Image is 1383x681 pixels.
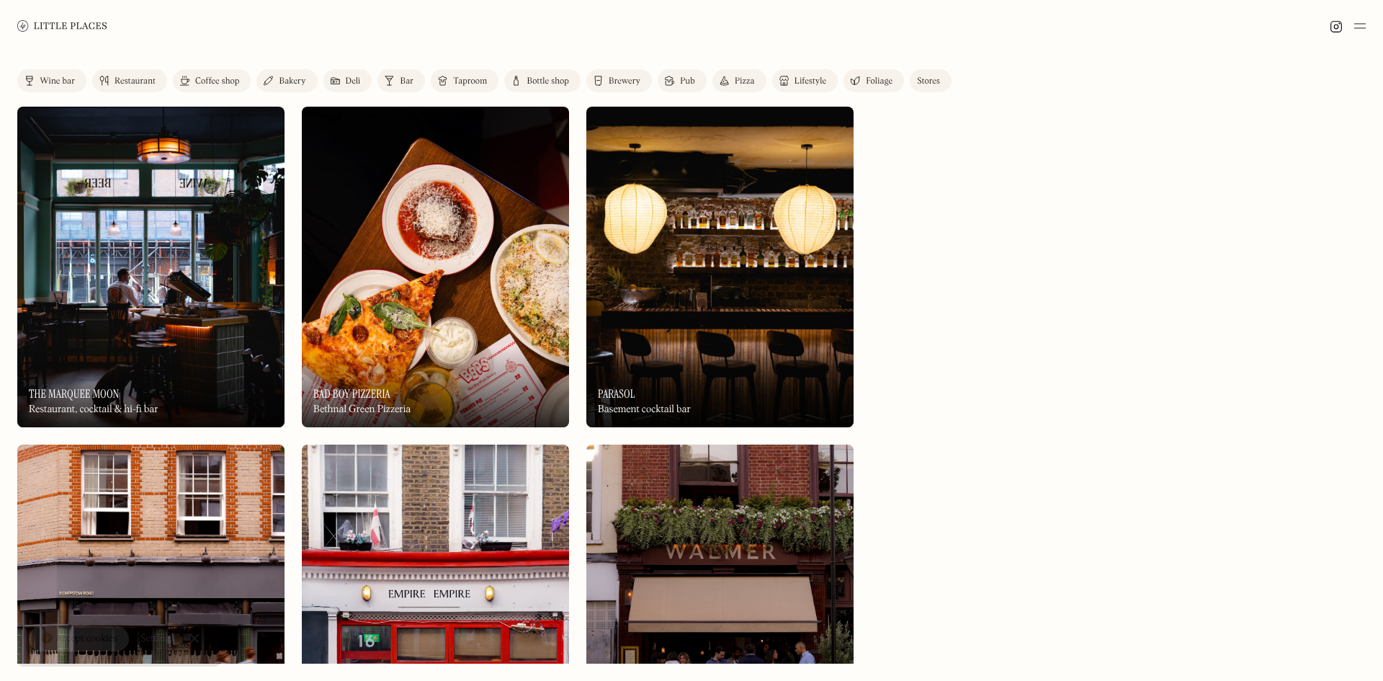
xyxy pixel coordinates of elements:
[323,69,372,92] a: Deli
[843,69,904,92] a: Foliage
[115,77,156,86] div: Restaurant
[346,77,361,86] div: Deli
[313,387,390,401] h3: Bad Boy Pizzeria
[586,107,854,427] img: Parasol
[279,77,305,86] div: Bakery
[400,77,413,86] div: Bar
[256,69,317,92] a: Bakery
[302,107,569,427] img: Bad Boy Pizzeria
[195,77,239,86] div: Coffee shop
[29,404,158,416] div: Restaurant, cocktail & hi-fi bar
[140,633,174,644] div: Settings
[586,69,652,92] a: Brewery
[180,624,209,653] a: Close Cookie Popup
[40,77,75,86] div: Wine bar
[40,632,117,646] div: 🍪 Accept cookies
[302,107,569,427] a: Bad Boy PizzeriaBad Boy PizzeriaBad Boy PizzeriaBethnal Green Pizzeria
[527,77,569,86] div: Bottle shop
[29,387,119,401] h3: The Marquee Moon
[92,69,167,92] a: Restaurant
[680,77,695,86] div: Pub
[598,404,691,416] div: Basement cocktail bar
[453,77,487,86] div: Taproom
[609,77,640,86] div: Brewery
[431,69,498,92] a: Taproom
[29,626,129,652] a: 🍪 Accept cookies
[712,69,766,92] a: Pizza
[917,77,940,86] div: Stores
[313,404,411,416] div: Bethnal Green Pizzeria
[17,107,285,427] img: The Marquee Moon
[658,69,707,92] a: Pub
[772,69,838,92] a: Lifestyle
[173,69,251,92] a: Coffee shop
[504,69,581,92] a: Bottle shop
[735,77,755,86] div: Pizza
[795,77,826,86] div: Lifestyle
[910,69,952,92] a: Stores
[140,623,174,655] a: Settings
[598,387,635,401] h3: Parasol
[377,69,425,92] a: Bar
[17,107,285,427] a: The Marquee MoonThe Marquee MoonThe Marquee MoonRestaurant, cocktail & hi-fi bar
[866,77,892,86] div: Foliage
[17,69,86,92] a: Wine bar
[586,107,854,427] a: ParasolParasolParasolBasement cocktail bar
